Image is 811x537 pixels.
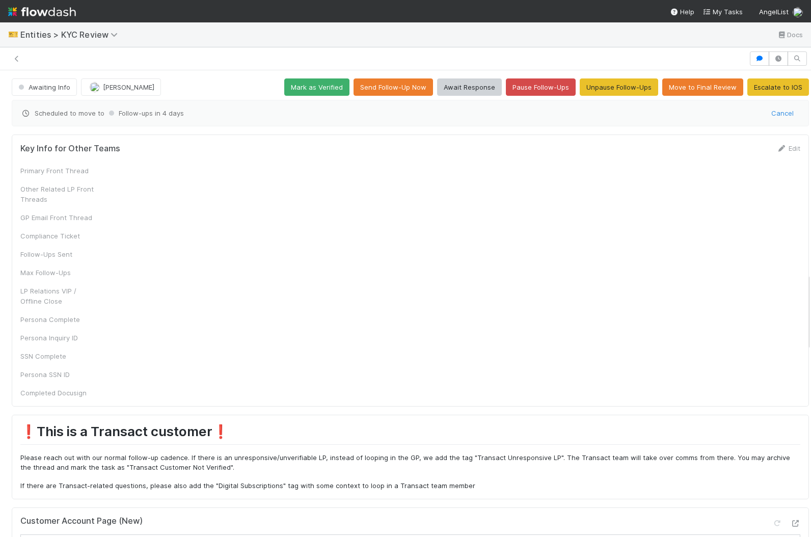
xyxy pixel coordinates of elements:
[20,369,97,380] div: Persona SSN ID
[354,78,433,96] button: Send Follow-Up Now
[20,267,97,278] div: Max Follow-Ups
[670,7,694,17] div: Help
[506,78,576,96] button: Pause Follow-Ups
[765,104,800,122] button: Cancel
[777,29,803,41] a: Docs
[20,388,97,398] div: Completed Docusign
[20,30,123,40] span: Entities > KYC Review
[284,78,349,96] button: Mark as Verified
[12,78,77,96] button: Awaiting Info
[8,3,76,20] img: logo-inverted-e16ddd16eac7371096b0.svg
[20,166,97,176] div: Primary Front Thread
[16,83,70,91] span: Awaiting Info
[662,78,743,96] button: Move to Final Review
[20,423,800,444] h1: ❗This is a Transact customer❗
[702,8,743,16] span: My Tasks
[759,8,789,16] span: AngelList
[20,108,765,118] span: Scheduled to move to in 4 days
[20,212,97,223] div: GP Email Front Thread
[20,286,97,306] div: LP Relations VIP / Offline Close
[103,83,154,91] span: [PERSON_NAME]
[90,82,100,92] img: avatar_ec94f6e9-05c5-4d36-a6c8-d0cea77c3c29.png
[106,109,153,117] span: Follow-ups
[20,144,120,154] h5: Key Info for Other Teams
[20,249,97,259] div: Follow-Ups Sent
[81,78,161,96] button: [PERSON_NAME]
[776,144,800,152] a: Edit
[20,453,800,473] p: Please reach out with our normal follow-up cadence. If there is an unresponsive/unverifiable LP, ...
[20,184,97,204] div: Other Related LP Front Threads
[20,231,97,241] div: Compliance Ticket
[747,78,809,96] button: Escalate to IOS
[702,7,743,17] a: My Tasks
[20,351,97,361] div: SSN Complete
[8,30,18,39] span: 🎫
[20,516,143,526] h5: Customer Account Page (New)
[20,314,97,325] div: Persona Complete
[20,481,800,491] p: If there are Transact-related questions, please also add the "Digital Subscriptions" tag with som...
[437,78,502,96] button: Await Response
[20,333,97,343] div: Persona Inquiry ID
[793,7,803,17] img: avatar_ec9c1780-91d7-48bb-898e-5f40cebd5ff8.png
[580,78,658,96] button: Unpause Follow-Ups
